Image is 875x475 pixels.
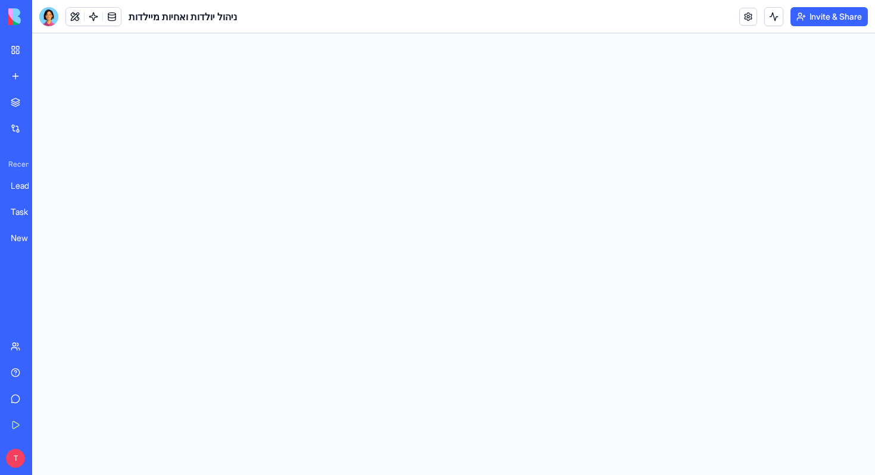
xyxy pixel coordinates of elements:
button: Invite & Share [790,7,868,26]
img: logo [8,8,82,25]
div: New Bond - Ultimate Parent Support [11,232,44,244]
a: New Bond - Ultimate Parent Support [4,226,51,250]
span: Recent [4,160,29,169]
a: Task Manager [4,200,51,224]
div: Lead Management System [11,180,44,192]
div: Task Manager [11,206,44,218]
span: ניהול יולדות ואחיות מיילדות [129,10,237,24]
a: Lead Management System [4,174,51,198]
span: T [6,449,25,468]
